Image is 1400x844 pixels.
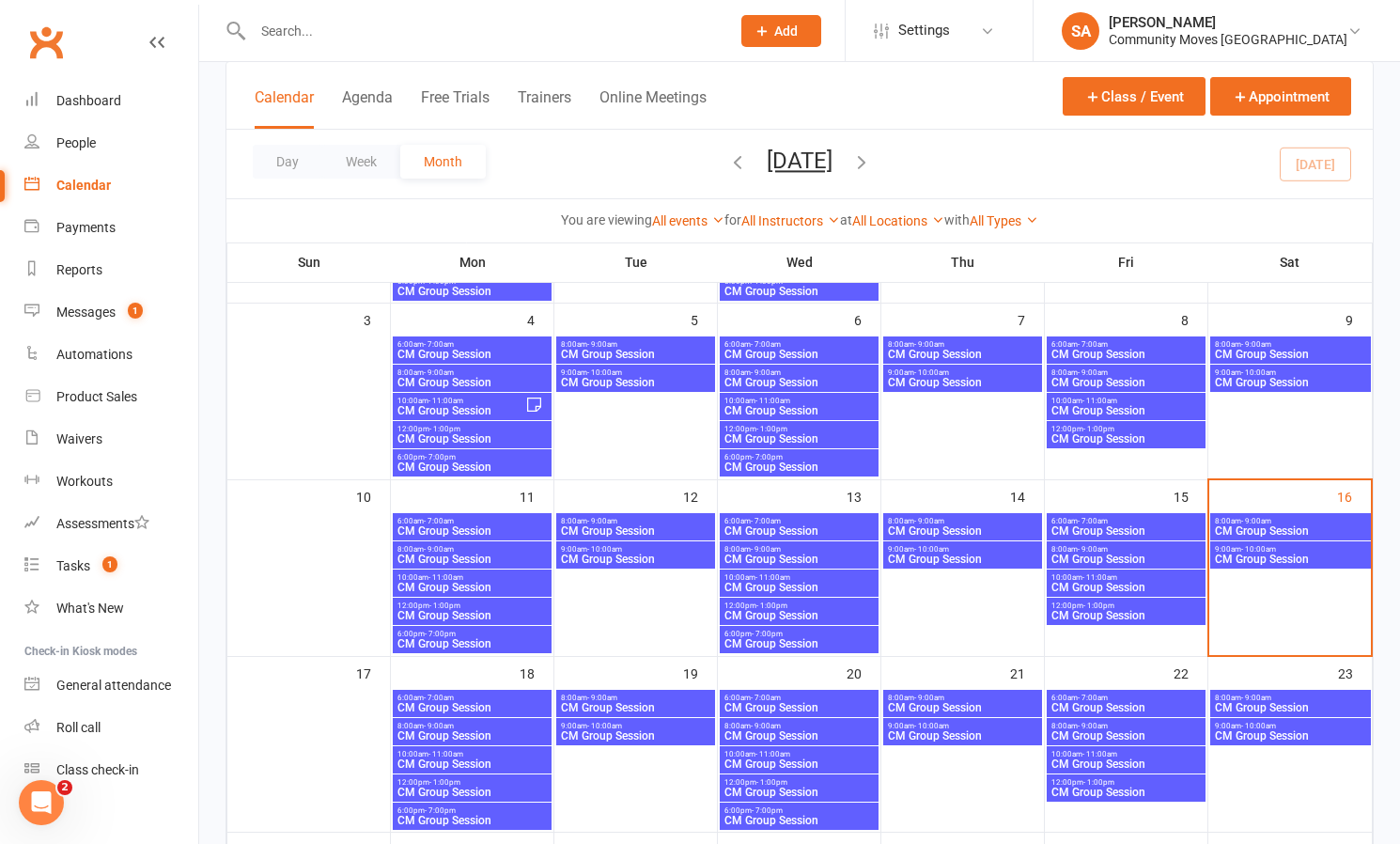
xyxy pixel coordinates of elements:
[587,368,622,377] span: - 10:00am
[887,340,1038,349] span: 8:00am
[847,657,880,688] div: 20
[397,461,548,473] span: CM Group Session
[755,397,790,405] span: - 11:00am
[1109,31,1347,48] div: Community Moves [GEOGRAPHIC_DATA]
[24,461,198,503] a: Workouts
[227,242,391,282] th: Sun
[429,602,460,610] span: - 1:00pm
[723,806,875,815] span: 6:00pm
[397,453,548,461] span: 6:00pm
[587,722,622,730] span: - 10:00am
[723,778,875,787] span: 12:00pm
[560,702,711,713] span: CM Group Session
[751,368,781,377] span: - 9:00am
[56,431,102,446] div: Waivers
[1214,702,1367,713] span: CM Group Session
[560,340,711,349] span: 8:00am
[397,787,548,798] span: CM Group Session
[1214,349,1367,360] span: CM Group Session
[1050,702,1202,713] span: CM Group Session
[255,88,314,129] button: Calendar
[56,93,121,108] div: Dashboard
[723,453,875,461] span: 6:00pm
[1082,397,1117,405] span: - 11:00am
[56,762,139,777] div: Class check-in
[723,368,875,377] span: 8:00am
[718,242,881,282] th: Wed
[247,18,717,44] input: Search...
[24,418,198,461] a: Waivers
[397,545,548,554] span: 8:00am
[24,707,198,749] a: Roll call
[723,405,875,416] span: CM Group Session
[1078,545,1108,554] span: - 9:00am
[322,145,400,179] button: Week
[1214,554,1367,565] span: CM Group Session
[397,377,548,388] span: CM Group Session
[1062,12,1099,50] div: SA
[560,730,711,742] span: CM Group Session
[424,694,454,702] span: - 7:00am
[723,349,875,360] span: CM Group Session
[1045,242,1208,282] th: Fri
[1214,694,1367,702] span: 8:00am
[397,433,548,445] span: CM Group Session
[691,304,717,335] div: 5
[1050,602,1202,610] span: 12:00pm
[424,340,454,349] span: - 7:00am
[1050,425,1202,433] span: 12:00pm
[397,425,548,433] span: 12:00pm
[587,340,617,349] span: - 9:00am
[881,242,1045,282] th: Thu
[1241,722,1276,730] span: - 10:00am
[756,602,787,610] span: - 1:00pm
[24,249,198,291] a: Reports
[723,610,875,621] span: CM Group Session
[1346,304,1372,335] div: 9
[887,368,1038,377] span: 9:00am
[24,545,198,587] a: Tasks 1
[683,657,717,688] div: 19
[1174,480,1207,511] div: 15
[24,664,198,707] a: General attendance kiosk mode
[56,601,124,616] div: What's New
[1050,554,1202,565] span: CM Group Session
[587,545,622,554] span: - 10:00am
[364,304,390,335] div: 3
[128,303,143,319] span: 1
[1078,722,1108,730] span: - 9:00am
[723,554,875,565] span: CM Group Session
[554,242,718,282] th: Tue
[1214,377,1367,388] span: CM Group Session
[24,207,198,249] a: Payments
[723,461,875,473] span: CM Group Session
[520,657,553,688] div: 18
[723,286,875,297] span: CM Group Session
[23,19,70,66] a: Clubworx
[1083,425,1114,433] span: - 1:00pm
[723,787,875,798] span: CM Group Session
[723,582,875,593] span: CM Group Session
[1050,340,1202,349] span: 6:00am
[428,397,463,405] span: - 11:00am
[342,88,393,129] button: Agenda
[397,815,548,826] span: CM Group Session
[1050,573,1202,582] span: 10:00am
[518,88,571,129] button: Trainers
[1050,525,1202,537] span: CM Group Session
[1050,758,1202,770] span: CM Group Session
[56,389,137,404] div: Product Sales
[723,722,875,730] span: 8:00am
[1050,433,1202,445] span: CM Group Session
[102,556,117,572] span: 1
[1214,340,1367,349] span: 8:00am
[1050,722,1202,730] span: 8:00am
[424,368,454,377] span: - 9:00am
[56,347,132,362] div: Automations
[752,806,783,815] span: - 7:00pm
[56,262,102,277] div: Reports
[723,602,875,610] span: 12:00pm
[397,405,525,416] span: CM Group Session
[425,806,456,815] span: - 7:00pm
[723,638,875,649] span: CM Group Session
